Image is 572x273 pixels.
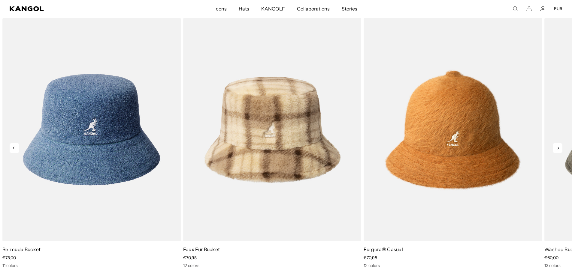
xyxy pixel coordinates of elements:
[526,6,532,11] button: Cart
[540,6,546,11] a: Account
[544,255,558,260] span: €60,00
[2,255,16,260] span: €75,00
[183,255,197,260] span: €70,95
[554,6,562,11] button: EUR
[364,246,403,252] a: Furgora® Casual
[2,18,181,241] img: Bermuda Bucket
[361,18,542,268] div: 1 of 5
[364,18,542,241] img: Furgora® Casual
[2,246,41,252] a: Bermuda Bucket
[183,263,362,268] div: 12 colors
[364,263,542,268] div: 12 colors
[10,6,142,11] a: Kangol
[183,18,362,241] img: Faux Fur Bucket
[183,246,220,252] a: Faux Fur Bucket
[364,255,377,260] span: €70,95
[181,18,362,268] div: 5 of 5
[513,6,518,11] summary: Search here
[2,263,181,268] div: 11 colors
